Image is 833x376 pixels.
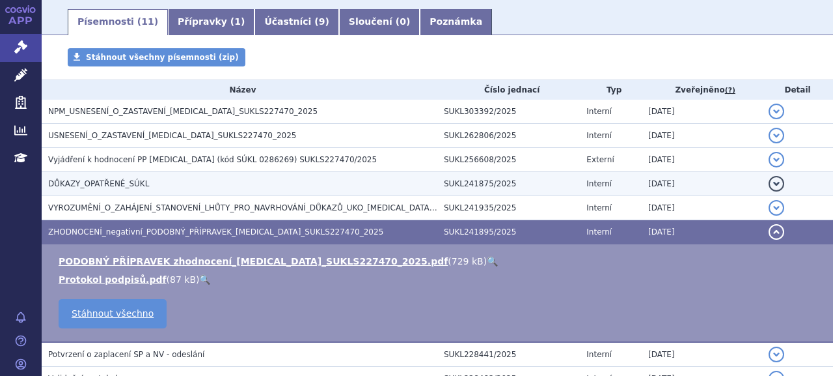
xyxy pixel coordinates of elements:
[48,179,149,188] span: DŮKAZY_OPATŘENÉ_SÚKL
[769,176,784,192] button: detail
[170,274,196,285] span: 87 kB
[48,350,204,359] span: Potvrzení o zaplacení SP a NV - odeslání
[48,107,318,116] span: NPM_USNESENÍ_O_ZASTAVENÍ_EVRYSDI_SUKLS227470_2025
[437,100,580,124] td: SUKL303392/2025
[769,128,784,143] button: detail
[420,9,492,35] a: Poznámka
[725,86,735,95] abbr: (?)
[437,148,580,172] td: SUKL256608/2025
[769,104,784,119] button: detail
[586,155,614,164] span: Externí
[762,80,833,100] th: Detail
[586,131,612,140] span: Interní
[254,9,338,35] a: Účastníci (9)
[48,155,377,164] span: Vyjádření k hodnocení PP EVRYSDI (kód SÚKL 0286269) SUKLS227470/2025
[769,200,784,216] button: detail
[68,9,168,35] a: Písemnosti (11)
[452,256,484,267] span: 729 kB
[586,350,612,359] span: Interní
[586,227,612,237] span: Interní
[141,16,154,27] span: 11
[769,347,784,362] button: detail
[642,80,762,100] th: Zveřejněno
[586,107,612,116] span: Interní
[319,16,325,27] span: 9
[48,203,515,212] span: VYROZUMĚNÍ_O_ZAHÁJENÍ_STANOVENÍ_LHŮTY_PRO_NAVRHOVÁNÍ_DŮKAZŮ_UKO_EVRYSDI_SUKLS227470_2025
[642,342,762,367] td: [DATE]
[59,255,820,268] li: ( )
[437,172,580,196] td: SUKL241875/2025
[59,273,820,286] li: ( )
[42,80,437,100] th: Název
[437,196,580,220] td: SUKL241935/2025
[769,224,784,240] button: detail
[48,131,297,140] span: USNESENÍ_O_ZASTAVENÍ_EVRYSDI_SUKLS227470_2025
[234,16,241,27] span: 1
[437,80,580,100] th: Číslo jednací
[48,227,383,237] span: ZHODNOCENÍ_negativní_PODOBNÝ_PŘÍPRAVEK_EVRYSDI_SUKLS227470_2025
[339,9,420,35] a: Sloučení (0)
[642,196,762,220] td: [DATE]
[168,9,254,35] a: Přípravky (1)
[580,80,642,100] th: Typ
[199,274,210,285] a: 🔍
[59,256,448,267] a: PODOBNÝ PŘÍPRAVEK zhodnocení_[MEDICAL_DATA]_SUKLS227470_2025.pdf
[586,203,612,212] span: Interní
[586,179,612,188] span: Interní
[487,256,498,267] a: 🔍
[642,220,762,244] td: [DATE]
[642,148,762,172] td: [DATE]
[400,16,406,27] span: 0
[86,53,239,62] span: Stáhnout všechny písemnosti (zip)
[642,172,762,196] td: [DATE]
[642,100,762,124] td: [DATE]
[59,299,167,328] a: Stáhnout všechno
[437,124,580,148] td: SUKL262806/2025
[68,48,245,66] a: Stáhnout všechny písemnosti (zip)
[59,274,167,285] a: Protokol podpisů.pdf
[769,152,784,167] button: detail
[437,342,580,367] td: SUKL228441/2025
[642,124,762,148] td: [DATE]
[437,220,580,244] td: SUKL241895/2025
